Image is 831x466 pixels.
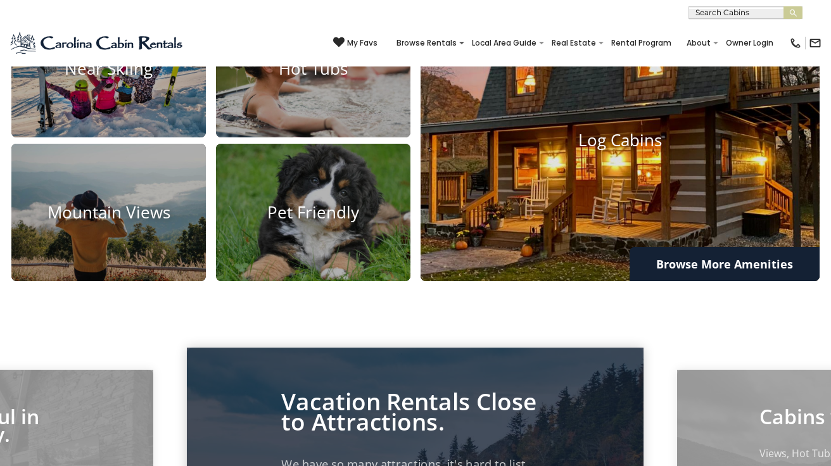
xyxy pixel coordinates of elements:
[466,34,543,52] a: Local Area Guide
[282,391,549,432] p: Vacation Rentals Close to Attractions.
[390,34,463,52] a: Browse Rentals
[11,144,206,281] a: Mountain Views
[11,203,206,222] h4: Mountain Views
[720,34,780,52] a: Owner Login
[216,59,410,79] h4: Hot Tubs
[605,34,678,52] a: Rental Program
[545,34,602,52] a: Real Estate
[333,37,377,49] a: My Favs
[216,203,410,222] h4: Pet Friendly
[680,34,717,52] a: About
[421,131,820,151] h4: Log Cabins
[630,247,820,281] a: Browse More Amenities
[11,59,206,79] h4: Near Skiing
[809,37,821,49] img: mail-regular-black.png
[347,37,377,49] span: My Favs
[10,30,185,56] img: Blue-2.png
[216,144,410,281] a: Pet Friendly
[789,37,802,49] img: phone-regular-black.png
